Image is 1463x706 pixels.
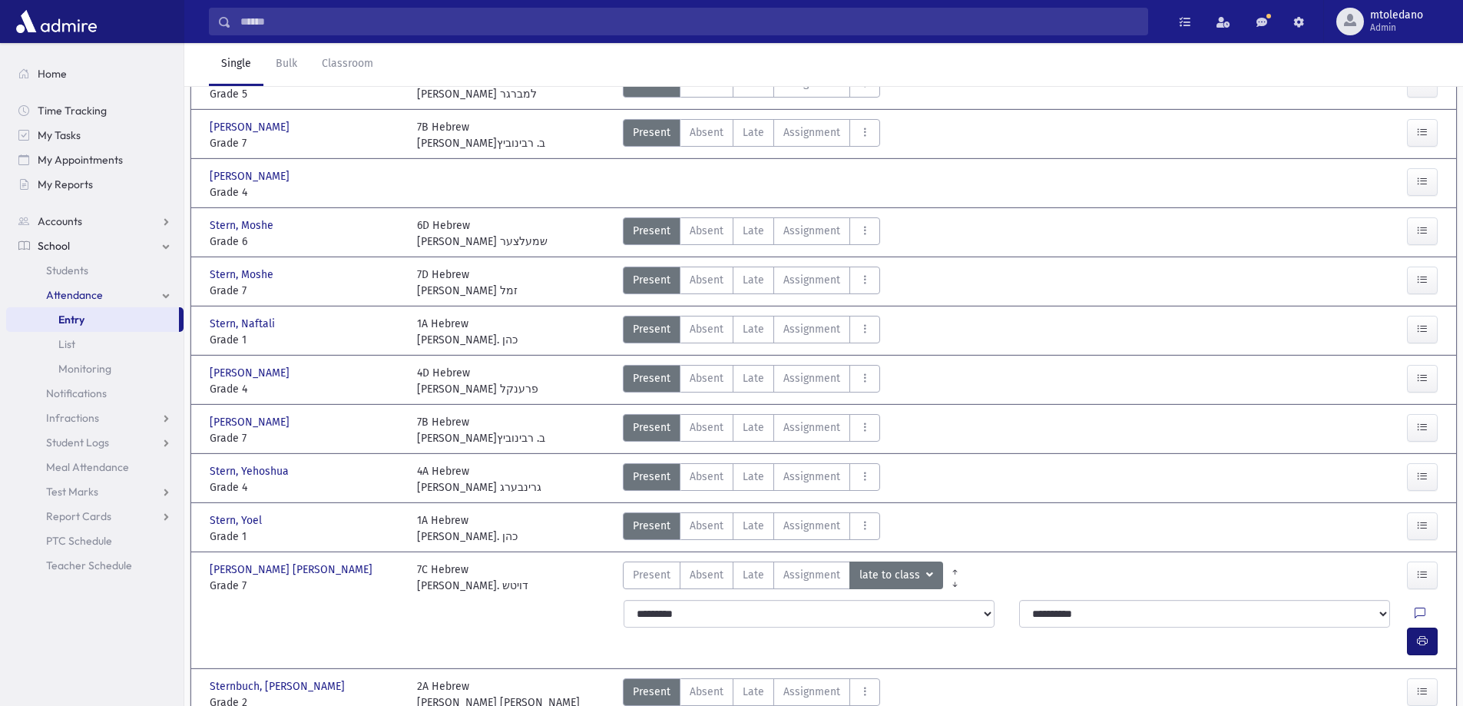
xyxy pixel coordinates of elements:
span: Assignment [783,370,840,386]
span: Absent [690,272,723,288]
span: Accounts [38,214,82,228]
span: Monitoring [58,362,111,376]
span: Absent [690,124,723,141]
span: Entry [58,313,84,326]
a: Single [209,43,263,86]
span: School [38,239,70,253]
span: Assignment [783,419,840,436]
span: Grade 7 [210,283,402,299]
a: Monitoring [6,356,184,381]
span: Grade 1 [210,529,402,545]
a: Infractions [6,406,184,430]
span: Grade 4 [210,479,402,496]
span: Notifications [46,386,107,400]
span: mtoledano [1370,9,1423,22]
div: 7C Hebrew [PERSON_NAME]. דויטש [417,562,528,594]
span: Assignment [783,223,840,239]
span: My Tasks [38,128,81,142]
span: Teacher Schedule [46,559,132,572]
span: Report Cards [46,509,111,523]
span: Late [743,223,764,239]
span: Assignment [783,321,840,337]
div: AttTypes [623,119,880,151]
span: Students [46,264,88,277]
span: Late [743,518,764,534]
div: 1A Hebrew [PERSON_NAME]. כהן [417,316,518,348]
a: My Appointments [6,147,184,172]
span: Late [743,370,764,386]
span: Grade 7 [210,578,402,594]
a: Home [6,61,184,86]
a: My Tasks [6,123,184,147]
span: Absent [690,567,723,583]
span: Grade 5 [210,86,402,102]
span: [PERSON_NAME] [210,365,293,381]
span: Assignment [783,469,840,485]
a: Students [6,258,184,283]
div: AttTypes [623,365,880,397]
div: 7B Hebrew [PERSON_NAME]ב. רבינוביץ [417,414,545,446]
span: Absent [690,469,723,485]
span: My Appointments [38,153,123,167]
a: PTC Schedule [6,529,184,553]
span: Present [633,321,670,337]
div: AttTypes [623,562,943,594]
a: Time Tracking [6,98,184,123]
a: Notifications [6,381,184,406]
a: Entry [6,307,179,332]
div: 4A Hebrew [PERSON_NAME] גרינבערג [417,463,541,496]
a: Report Cards [6,504,184,529]
span: Present [633,684,670,700]
span: Stern, Moshe [210,217,276,234]
span: Attendance [46,288,103,302]
span: Absent [690,518,723,534]
a: Teacher Schedule [6,553,184,578]
span: Absent [690,223,723,239]
span: Grade 6 [210,234,402,250]
a: School [6,234,184,258]
span: Grade 7 [210,430,402,446]
span: Late [743,469,764,485]
a: My Reports [6,172,184,197]
span: Late [743,321,764,337]
div: AttTypes [623,512,880,545]
span: Absent [690,684,723,700]
span: PTC Schedule [46,534,112,548]
span: Absent [690,370,723,386]
span: [PERSON_NAME] [210,168,293,184]
a: Classroom [309,43,386,86]
img: AdmirePro [12,6,101,37]
span: Assignment [783,567,840,583]
span: Absent [690,419,723,436]
span: Late [743,124,764,141]
span: Grade 7 [210,135,402,151]
span: Present [633,469,670,485]
span: Late [743,567,764,583]
span: Time Tracking [38,104,107,118]
span: Assignment [783,124,840,141]
span: Present [633,518,670,534]
span: Present [633,370,670,386]
div: AttTypes [623,267,880,299]
a: Attendance [6,283,184,307]
span: [PERSON_NAME] [210,119,293,135]
span: Present [633,419,670,436]
span: Stern, Naftali [210,316,278,332]
span: Present [633,567,670,583]
div: 6D Hebrew [PERSON_NAME] שמעלצער [417,217,548,250]
a: Accounts [6,209,184,234]
a: Bulk [263,43,309,86]
span: Assignment [783,518,840,534]
div: AttTypes [623,316,880,348]
div: 4D Hebrew [PERSON_NAME] פרענקל [417,365,538,397]
span: List [58,337,75,351]
div: 7B Hebrew [PERSON_NAME]ב. רבינוביץ [417,119,545,151]
span: Test Marks [46,485,98,499]
span: Absent [690,321,723,337]
div: AttTypes [623,217,880,250]
span: Grade 4 [210,381,402,397]
span: Home [38,67,67,81]
span: Late [743,419,764,436]
input: Search [231,8,1147,35]
button: late to class [849,562,943,589]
